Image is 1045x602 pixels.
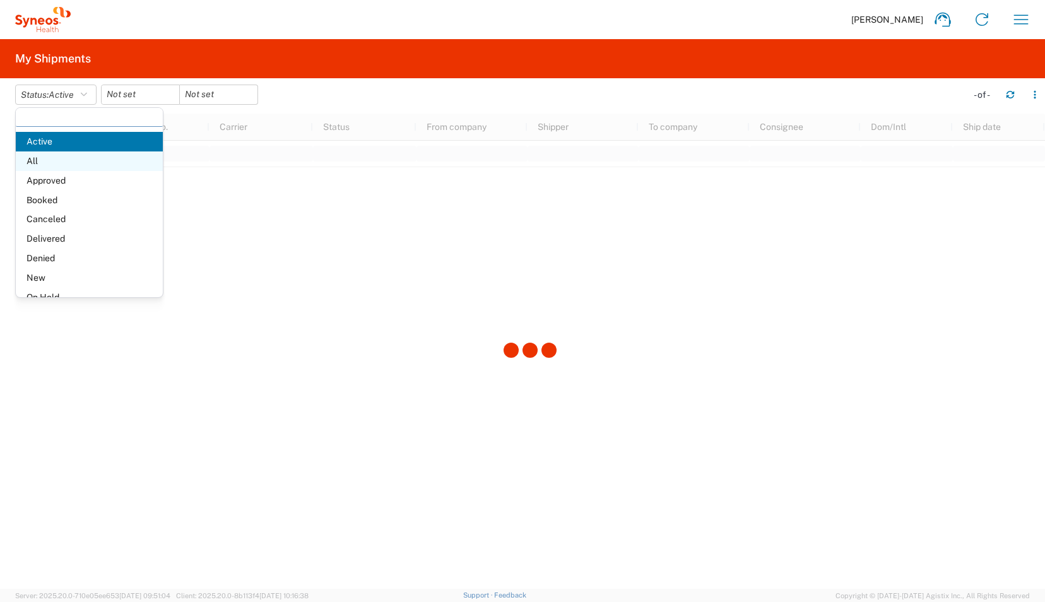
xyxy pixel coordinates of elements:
[16,171,163,191] span: Approved
[851,14,923,25] span: [PERSON_NAME]
[16,229,163,249] span: Delivered
[16,268,163,288] span: New
[176,592,309,599] span: Client: 2025.20.0-8b113f4
[16,191,163,210] span: Booked
[102,85,179,104] input: Not set
[463,591,495,599] a: Support
[15,592,170,599] span: Server: 2025.20.0-710e05ee653
[835,590,1030,601] span: Copyright © [DATE]-[DATE] Agistix Inc., All Rights Reserved
[49,90,74,100] span: Active
[494,591,526,599] a: Feedback
[15,51,91,66] h2: My Shipments
[15,85,97,105] button: Status:Active
[16,132,163,151] span: Active
[16,151,163,171] span: All
[16,210,163,229] span: Canceled
[974,89,996,100] div: - of -
[180,85,257,104] input: Not set
[259,592,309,599] span: [DATE] 10:16:38
[16,249,163,268] span: Denied
[119,592,170,599] span: [DATE] 09:51:04
[16,288,163,307] span: On Hold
